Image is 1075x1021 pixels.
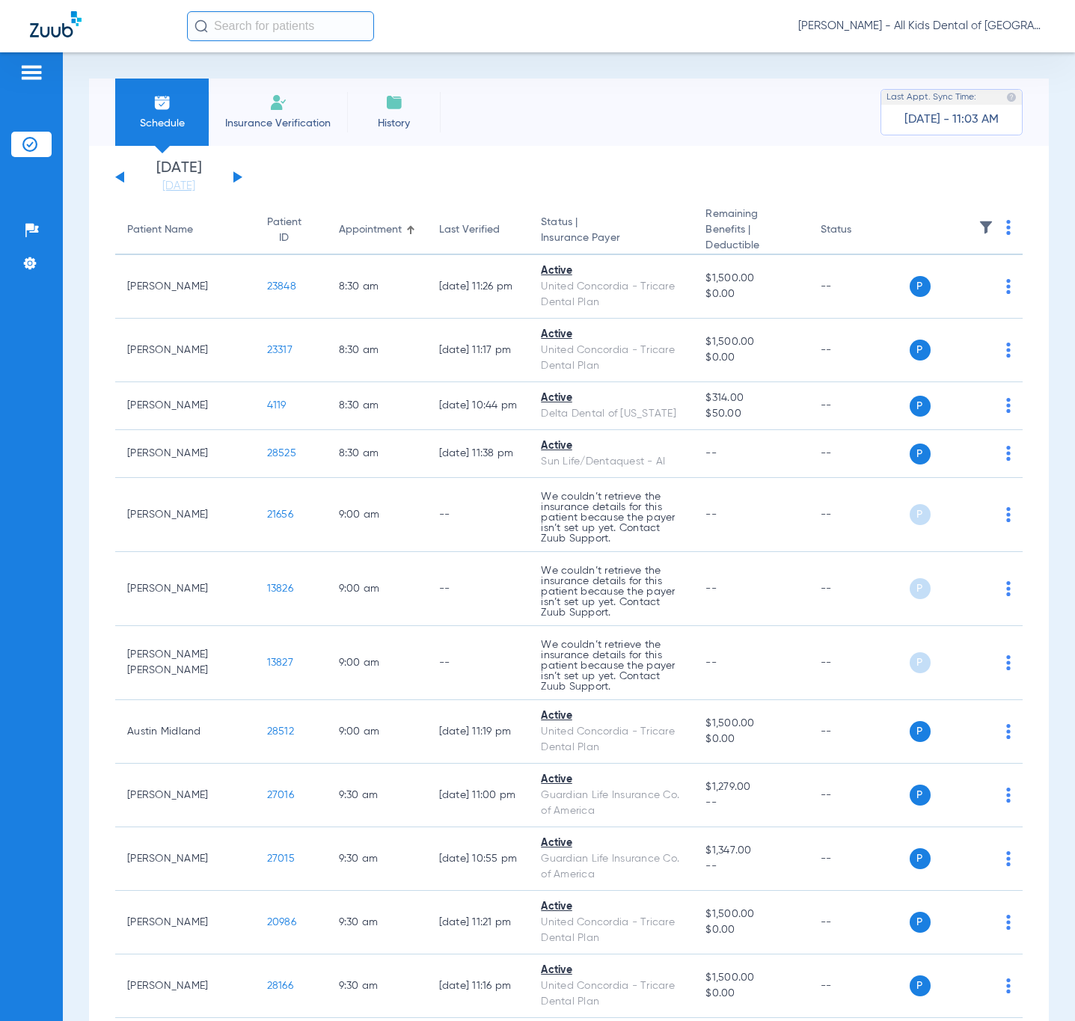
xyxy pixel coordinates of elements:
li: [DATE] [134,161,224,194]
span: History [358,116,429,131]
img: group-dot-blue.svg [1006,279,1011,294]
span: Schedule [126,116,197,131]
span: $0.00 [705,350,796,366]
div: Sun Life/Dentaquest - AI [541,454,682,470]
img: x.svg [973,343,987,358]
td: [PERSON_NAME] [115,764,255,827]
span: Insurance Payer [541,230,682,246]
span: $1,500.00 [705,716,796,732]
span: $50.00 [705,406,796,422]
div: United Concordia - Tricare Dental Plan [541,915,682,946]
img: group-dot-blue.svg [1006,220,1011,235]
img: x.svg [973,851,987,866]
td: -- [809,891,910,954]
td: 8:30 AM [327,255,427,319]
td: [PERSON_NAME] [115,954,255,1018]
span: P [910,975,931,996]
td: 9:00 AM [327,552,427,626]
div: Active [541,327,682,343]
img: Zuub Logo [30,11,82,37]
td: [DATE] 11:16 PM [427,954,530,1018]
div: Active [541,263,682,279]
td: [DATE] 11:19 PM [427,700,530,764]
img: x.svg [973,978,987,993]
div: Last Verified [439,222,518,238]
div: Patient ID [267,215,315,246]
span: $314.00 [705,390,796,406]
span: $0.00 [705,732,796,747]
td: -- [809,255,910,319]
span: $0.00 [705,286,796,302]
span: 28525 [267,448,296,459]
td: 9:30 AM [327,954,427,1018]
td: [DATE] 11:00 PM [427,764,530,827]
span: -- [705,583,717,594]
div: United Concordia - Tricare Dental Plan [541,279,682,310]
td: 9:00 AM [327,700,427,764]
div: Active [541,708,682,724]
td: [PERSON_NAME] [115,478,255,552]
span: P [910,912,931,933]
span: -- [705,795,796,811]
td: [DATE] 11:26 PM [427,255,530,319]
td: [DATE] 11:21 PM [427,891,530,954]
div: Active [541,438,682,454]
td: -- [809,319,910,382]
span: 27015 [267,853,295,864]
img: x.svg [973,446,987,461]
iframe: Chat Widget [1000,949,1075,1021]
span: 23848 [267,281,296,292]
td: -- [809,764,910,827]
td: 9:30 AM [327,827,427,891]
span: [DATE] - 11:03 AM [904,112,999,127]
div: Appointment [339,222,415,238]
span: $0.00 [705,922,796,938]
td: -- [809,382,910,430]
div: Patient Name [127,222,243,238]
td: 9:00 AM [327,478,427,552]
img: x.svg [973,581,987,596]
th: Status [809,206,910,255]
td: 9:00 AM [327,626,427,700]
td: 8:30 AM [327,319,427,382]
span: $1,279.00 [705,779,796,795]
td: -- [809,478,910,552]
div: United Concordia - Tricare Dental Plan [541,978,682,1010]
div: Active [541,963,682,978]
div: Active [541,899,682,915]
td: 9:30 AM [327,891,427,954]
img: x.svg [973,915,987,930]
img: Manual Insurance Verification [269,93,287,111]
td: Austin Midland [115,700,255,764]
a: [DATE] [134,179,224,194]
th: Remaining Benefits | [693,206,808,255]
div: Appointment [339,222,402,238]
th: Status | [529,206,693,255]
td: -- [427,552,530,626]
img: group-dot-blue.svg [1006,446,1011,461]
img: group-dot-blue.svg [1006,851,1011,866]
img: last sync help info [1006,92,1017,102]
td: [PERSON_NAME] [115,255,255,319]
td: -- [809,430,910,478]
img: History [385,93,403,111]
td: [DATE] 10:55 PM [427,827,530,891]
img: filter.svg [978,220,993,235]
span: 28512 [267,726,294,737]
span: P [910,340,931,361]
img: group-dot-blue.svg [1006,915,1011,930]
span: P [910,504,931,525]
span: 20986 [267,917,296,928]
td: [DATE] 11:17 PM [427,319,530,382]
img: group-dot-blue.svg [1006,788,1011,803]
span: P [910,785,931,806]
span: P [910,578,931,599]
span: 27016 [267,790,294,800]
span: Insurance Verification [220,116,336,131]
img: group-dot-blue.svg [1006,724,1011,739]
span: 23317 [267,345,293,355]
td: 8:30 AM [327,382,427,430]
td: -- [809,954,910,1018]
div: Patient ID [267,215,301,246]
img: Schedule [153,93,171,111]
